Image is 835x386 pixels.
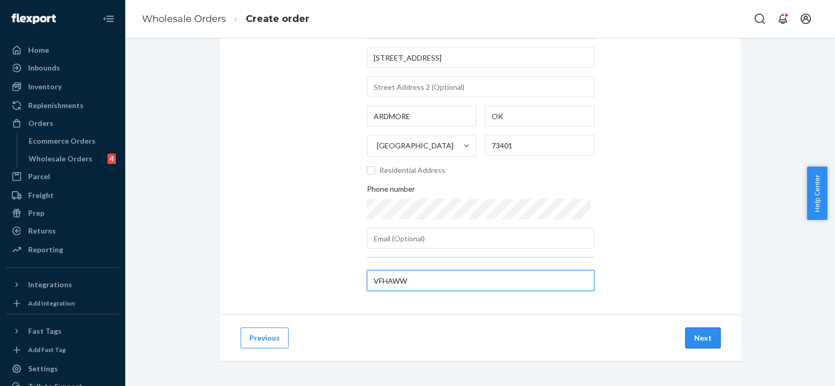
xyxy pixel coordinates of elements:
a: Orders [6,115,119,132]
button: Fast Tags [6,323,119,340]
a: Wholesale Orders4 [23,150,120,167]
button: Previous [241,327,289,348]
div: Settings [28,364,58,374]
img: Flexport logo [11,14,56,24]
div: Wholesale Orders [29,154,92,164]
div: Add Fast Tag [28,345,66,354]
input: Street Address 2 (Optional) [367,76,594,97]
a: Replenishments [6,97,119,114]
a: Reporting [6,241,119,258]
ol: breadcrumbs [134,4,318,34]
div: [GEOGRAPHIC_DATA] [377,141,454,151]
a: Add Fast Tag [6,344,119,356]
a: Prep [6,205,119,221]
div: Inventory [28,81,62,92]
div: Orders [28,118,53,128]
input: Email (Optional) [367,228,594,249]
input: ZIP Code [485,135,594,156]
a: Wholesale Orders [142,13,226,25]
div: Home [28,45,49,55]
a: Inbounds [6,60,119,76]
a: Freight [6,187,119,204]
span: Residential Address [379,165,594,176]
div: Parcel [28,171,50,182]
a: Home [6,42,119,59]
div: Ecommerce Orders [29,136,96,146]
button: Integrations [6,276,119,293]
div: Integrations [28,279,72,290]
div: Reporting [28,244,63,255]
a: Add Integration [6,297,119,310]
a: Ecommerce Orders [23,133,120,149]
a: Settings [6,360,119,377]
button: Open Search Box [749,8,770,29]
span: Phone number [367,184,415,198]
button: Help Center [807,167,827,220]
div: 4 [108,154,116,164]
button: Next [685,327,721,348]
input: [GEOGRAPHIC_DATA] [376,141,377,151]
div: Inbounds [28,63,60,73]
a: Inventory [6,78,119,95]
button: Open account menu [795,8,816,29]
input: PO # (Optional) [367,270,594,291]
a: Parcel [6,168,119,185]
div: Replenishments [28,100,83,111]
a: Returns [6,223,119,239]
div: Freight [28,190,54,201]
div: Returns [28,226,56,236]
input: Residential Address [367,166,375,174]
div: Add Integration [28,299,75,308]
input: Street Address [367,47,594,68]
button: Close Navigation [98,8,119,29]
input: State [485,106,594,126]
a: Create order [246,13,309,25]
input: City [367,106,476,126]
div: Prep [28,208,44,218]
button: Open notifications [772,8,793,29]
div: Fast Tags [28,326,62,336]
